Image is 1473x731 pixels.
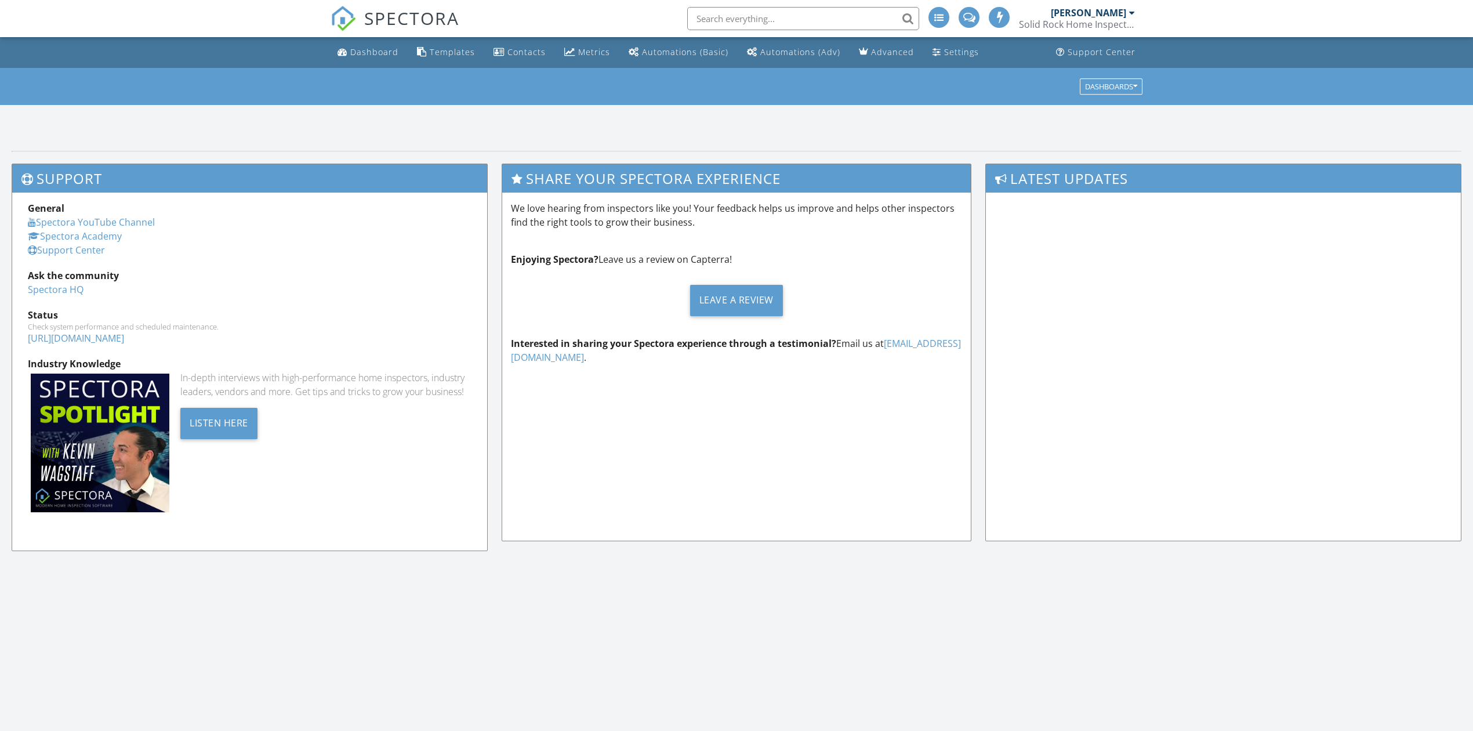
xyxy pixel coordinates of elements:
[28,244,105,256] a: Support Center
[871,46,914,57] div: Advanced
[944,46,979,57] div: Settings
[507,46,546,57] div: Contacts
[331,6,356,31] img: The Best Home Inspection Software - Spectora
[31,374,169,512] img: Spectoraspolightmain
[1051,7,1126,19] div: [PERSON_NAME]
[1019,19,1135,30] div: Solid Rock Home Inspections
[687,7,919,30] input: Search everything...
[412,42,480,63] a: Templates
[742,42,845,63] a: Automations (Advanced)
[690,285,783,316] div: Leave a Review
[928,42,984,63] a: Settings
[28,269,471,283] div: Ask the community
[28,332,124,345] a: [URL][DOMAIN_NAME]
[364,6,459,30] span: SPECTORA
[511,337,961,364] a: [EMAIL_ADDRESS][DOMAIN_NAME]
[511,276,962,325] a: Leave a Review
[511,252,962,266] p: Leave us a review on Capterra!
[489,42,550,63] a: Contacts
[760,46,840,57] div: Automations (Adv)
[28,230,122,243] a: Spectora Academy
[28,308,471,322] div: Status
[511,253,598,266] strong: Enjoying Spectora?
[28,216,155,229] a: Spectora YouTube Channel
[12,164,487,193] h3: Support
[28,283,84,296] a: Spectora HQ
[1080,78,1142,95] button: Dashboards
[511,336,962,364] p: Email us at .
[28,202,64,215] strong: General
[624,42,733,63] a: Automations (Basic)
[180,416,257,429] a: Listen Here
[511,337,836,350] strong: Interested in sharing your Spectora experience through a testimonial?
[642,46,728,57] div: Automations (Basic)
[180,371,471,399] div: In-depth interviews with high-performance home inspectors, industry leaders, vendors and more. Ge...
[180,408,257,439] div: Listen Here
[1068,46,1135,57] div: Support Center
[578,46,610,57] div: Metrics
[560,42,615,63] a: Metrics
[854,42,919,63] a: Advanced
[986,164,1461,193] h3: Latest Updates
[511,201,962,229] p: We love hearing from inspectors like you! Your feedback helps us improve and helps other inspecto...
[502,164,970,193] h3: Share Your Spectora Experience
[1051,42,1140,63] a: Support Center
[331,16,459,40] a: SPECTORA
[1085,82,1137,91] div: Dashboards
[28,322,471,331] div: Check system performance and scheduled maintenance.
[430,46,475,57] div: Templates
[28,357,471,371] div: Industry Knowledge
[333,42,403,63] a: Dashboard
[350,46,398,57] div: Dashboard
